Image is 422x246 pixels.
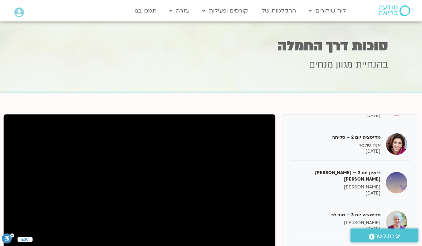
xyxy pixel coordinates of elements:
[294,113,381,119] p: [DATE]
[355,58,388,71] span: בהנחיית
[34,39,388,53] h1: סוכות דרך החמלה
[166,4,193,18] a: עזרה
[305,4,349,18] a: לוח שידורים
[257,4,300,18] a: ההקלטות שלי
[294,184,381,190] p: [PERSON_NAME]
[198,4,251,18] a: קורסים ופעילות
[294,190,381,196] p: [DATE]
[294,169,381,182] h5: ריאיון יום 2 – [PERSON_NAME] [PERSON_NAME]
[379,5,410,16] img: תודעה בריאה
[386,172,407,193] img: ריאיון יום 2 – טארה בראך ודן סיגל
[350,228,418,242] a: יצירת קשר
[294,142,381,148] p: אלה טולנאי
[294,220,381,226] p: [PERSON_NAME]
[131,4,160,18] a: תמכו בנו
[375,231,401,241] span: יצירת קשר
[294,212,381,218] h5: מדיטציה יום 3 – טוב לב
[294,226,381,232] p: [DATE]
[294,134,381,141] h5: מדיטציה יום 2 – סליחה
[386,211,407,232] img: מדיטציה יום 3 – טוב לב
[294,148,381,154] p: [DATE]
[386,133,407,155] img: מדיטציה יום 2 – סליחה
